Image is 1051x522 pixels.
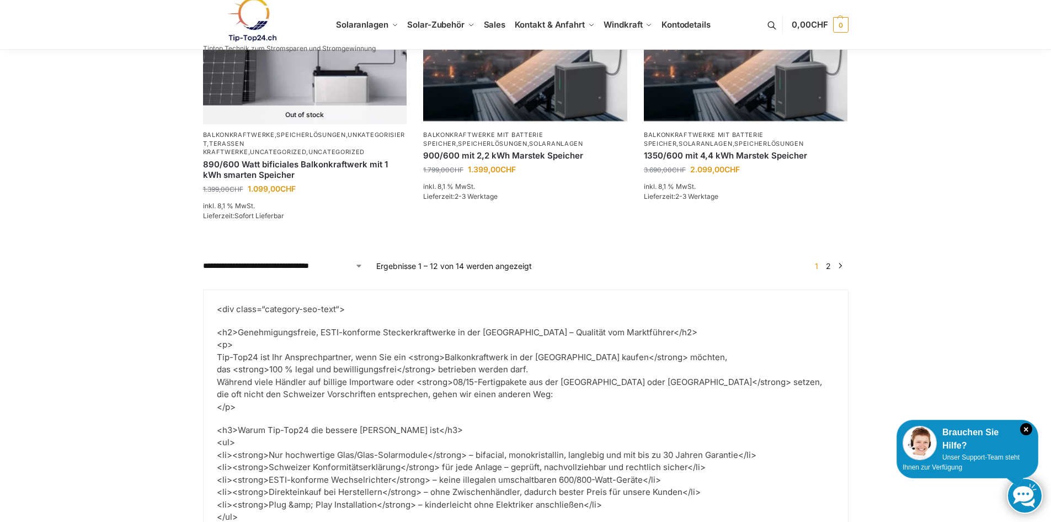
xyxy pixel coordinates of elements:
select: Shop-Reihenfolge [203,260,363,272]
a: Balkonkraftwerke mit Batterie Speicher [423,131,543,147]
span: Solaranlagen [336,19,388,30]
span: 0,00 [792,19,828,30]
a: Uncategorized [250,148,306,156]
p: inkl. 8,1 % MwSt. [203,201,407,211]
span: CHF [724,165,740,174]
span: Sofort Lieferbar [234,212,284,220]
a: Balkonkraftwerke mit Batterie Speicher [644,131,764,147]
a: 0,00CHF 0 [792,8,848,41]
a: Solaranlagen [679,140,732,147]
a: Unkategorisiert [203,131,406,147]
bdi: 2.099,00 [690,165,740,174]
span: CHF [811,19,828,30]
a: Balkonkraftwerke [203,131,275,139]
p: , , [423,131,627,148]
i: Schließen [1020,423,1032,435]
p: inkl. 8,1 % MwSt. [423,182,627,192]
span: CHF [450,166,463,174]
a: Seite 2 [823,261,834,271]
span: CHF [672,166,686,174]
span: Unser Support-Team steht Ihnen zur Verfügung [903,454,1020,471]
a: 1350/600 mit 4,4 kWh Marstek Speicher [644,150,848,161]
a: Terassen Kraftwerke [203,140,248,156]
span: Sales [484,19,506,30]
p: , , , , , [203,131,407,156]
span: CHF [280,184,296,193]
a: Speicherlösungen [734,140,803,147]
a: → [836,260,844,272]
p: Ergebnisse 1 – 12 von 14 werden angezeigt [376,260,532,272]
bdi: 3.690,00 [644,166,686,174]
p: <div class=“category-seo-text“> [217,303,835,316]
bdi: 1.399,00 [203,185,243,193]
a: Solaranlagen [529,140,583,147]
span: Lieferzeit: [203,212,284,220]
p: Tiptop Technik zum Stromsparen und Stromgewinnung [203,45,376,52]
span: Seite 1 [812,261,821,271]
span: 2-3 Werktage [455,192,498,201]
a: Uncategorized [308,148,365,156]
span: Solar-Zubehör [407,19,465,30]
a: 900/600 mit 2,2 kWh Marstek Speicher [423,150,627,161]
a: Speicherlösungen [458,140,527,147]
span: 0 [833,17,849,33]
span: 2-3 Werktage [675,192,718,201]
img: Customer service [903,426,937,460]
a: 890/600 Watt bificiales Balkonkraftwerk mit 1 kWh smarten Speicher [203,159,407,181]
span: CHF [230,185,243,193]
bdi: 1.799,00 [423,166,463,174]
bdi: 1.099,00 [248,184,296,193]
a: Speicherlösungen [276,131,345,139]
p: <h2>Genehmigungsfreie, ESTI-konforme Steckerkraftwerke in der [GEOGRAPHIC_DATA] – Qualität vom Ma... [217,326,835,414]
span: Kontakt & Anfahrt [515,19,585,30]
span: Kontodetails [661,19,711,30]
span: CHF [500,165,516,174]
p: inkl. 8,1 % MwSt. [644,182,848,192]
div: Brauchen Sie Hilfe? [903,426,1032,452]
nav: Produkt-Seitennummerierung [808,260,848,272]
span: Windkraft [604,19,642,30]
span: Lieferzeit: [423,192,498,201]
p: , , [644,131,848,148]
span: Lieferzeit: [644,192,718,201]
bdi: 1.399,00 [468,165,516,174]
